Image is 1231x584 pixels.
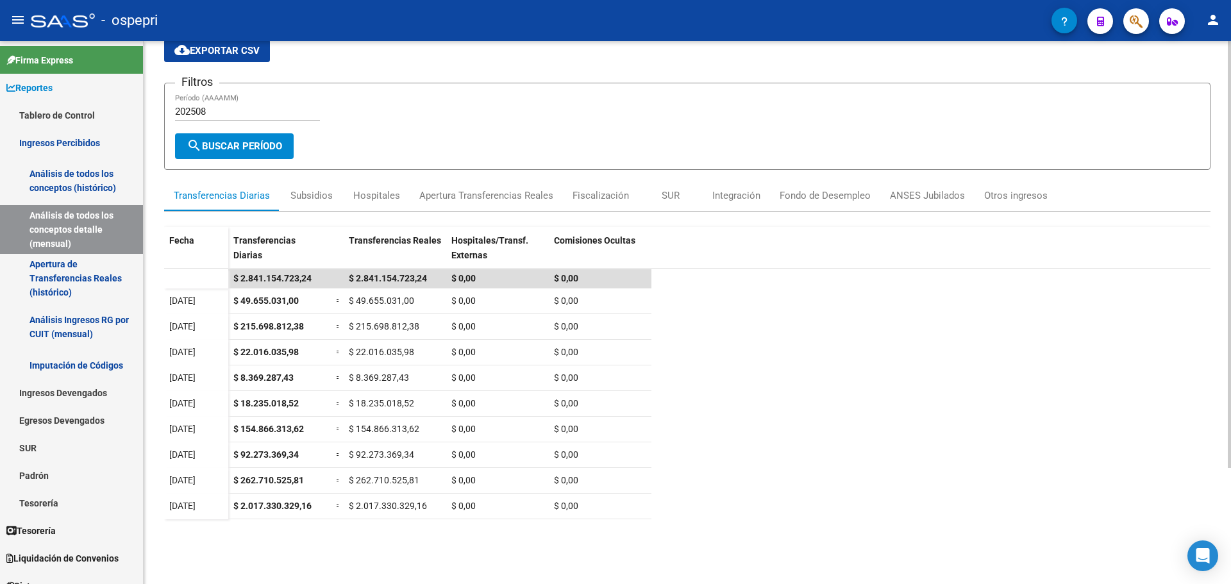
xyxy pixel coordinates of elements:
[554,273,578,283] span: $ 0,00
[451,321,476,331] span: $ 0,00
[233,475,304,485] span: $ 262.710.525,81
[169,347,196,357] span: [DATE]
[228,227,331,281] datatable-header-cell: Transferencias Diarias
[451,347,476,357] span: $ 0,00
[554,424,578,434] span: $ 0,00
[175,73,219,91] h3: Filtros
[233,372,294,383] span: $ 8.369.287,43
[349,501,427,511] span: $ 2.017.330.329,16
[174,45,260,56] span: Exportar CSV
[187,140,282,152] span: Buscar Período
[169,235,194,246] span: Fecha
[336,347,341,357] span: =
[451,424,476,434] span: $ 0,00
[336,501,341,511] span: =
[336,296,341,306] span: =
[336,398,341,408] span: =
[169,398,196,408] span: [DATE]
[6,53,73,67] span: Firma Express
[233,321,304,331] span: $ 215.698.812,38
[349,296,414,306] span: $ 49.655.031,00
[446,227,549,281] datatable-header-cell: Hospitales/Transf. Externas
[233,449,299,460] span: $ 92.273.369,34
[169,424,196,434] span: [DATE]
[344,227,446,281] datatable-header-cell: Transferencias Reales
[233,347,299,357] span: $ 22.016.035,98
[349,475,419,485] span: $ 262.710.525,81
[187,138,202,153] mat-icon: search
[349,424,419,434] span: $ 154.866.313,62
[554,321,578,331] span: $ 0,00
[175,133,294,159] button: Buscar Período
[101,6,158,35] span: - ospepri
[174,188,270,203] div: Transferencias Diarias
[780,188,871,203] div: Fondo de Desempleo
[554,398,578,408] span: $ 0,00
[169,475,196,485] span: [DATE]
[336,424,341,434] span: =
[451,372,476,383] span: $ 0,00
[349,398,414,408] span: $ 18.235.018,52
[336,475,341,485] span: =
[554,347,578,357] span: $ 0,00
[164,39,270,62] button: Exportar CSV
[6,551,119,565] span: Liquidación de Convenios
[233,273,312,283] span: $ 2.841.154.723,24
[169,449,196,460] span: [DATE]
[349,235,441,246] span: Transferencias Reales
[890,188,965,203] div: ANSES Jubilados
[169,321,196,331] span: [DATE]
[6,81,53,95] span: Reportes
[554,475,578,485] span: $ 0,00
[451,501,476,511] span: $ 0,00
[233,296,299,306] span: $ 49.655.031,00
[6,524,56,538] span: Tesorería
[164,227,228,281] datatable-header-cell: Fecha
[233,424,304,434] span: $ 154.866.313,62
[554,501,578,511] span: $ 0,00
[169,296,196,306] span: [DATE]
[451,398,476,408] span: $ 0,00
[984,188,1048,203] div: Otros ingresos
[554,449,578,460] span: $ 0,00
[336,449,341,460] span: =
[451,449,476,460] span: $ 0,00
[554,235,635,246] span: Comisiones Ocultas
[349,372,409,383] span: $ 8.369.287,43
[712,188,760,203] div: Integración
[419,188,553,203] div: Apertura Transferencias Reales
[174,42,190,58] mat-icon: cloud_download
[336,321,341,331] span: =
[169,501,196,511] span: [DATE]
[451,296,476,306] span: $ 0,00
[1205,12,1221,28] mat-icon: person
[336,372,341,383] span: =
[349,449,414,460] span: $ 92.273.369,34
[1187,540,1218,571] div: Open Intercom Messenger
[349,347,414,357] span: $ 22.016.035,98
[349,321,419,331] span: $ 215.698.812,38
[554,372,578,383] span: $ 0,00
[451,235,528,260] span: Hospitales/Transf. Externas
[662,188,680,203] div: SUR
[451,273,476,283] span: $ 0,00
[233,501,312,511] span: $ 2.017.330.329,16
[233,398,299,408] span: $ 18.235.018,52
[353,188,400,203] div: Hospitales
[554,296,578,306] span: $ 0,00
[349,273,427,283] span: $ 2.841.154.723,24
[233,235,296,260] span: Transferencias Diarias
[169,372,196,383] span: [DATE]
[549,227,651,281] datatable-header-cell: Comisiones Ocultas
[290,188,333,203] div: Subsidios
[10,12,26,28] mat-icon: menu
[451,475,476,485] span: $ 0,00
[573,188,629,203] div: Fiscalización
